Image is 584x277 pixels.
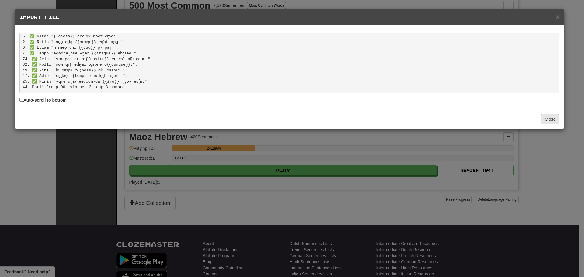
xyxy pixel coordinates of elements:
h5: Import File [19,14,560,20]
button: Close [541,114,560,124]
pre: 9. ✅ Lorem "iִdoַsְamּ cָaֶeֶsֶd—eֵtemֹ {{inci}}!". 3. ✅ Utlab "eַdַּmָּaָe aָmְvָq {{nostr}} eְּ... [19,33,560,93]
button: Close [556,13,559,20]
label: Auto-scroll to bottom [19,96,560,103]
input: Auto-scroll to bottom [19,98,23,102]
span: × [556,13,559,20]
